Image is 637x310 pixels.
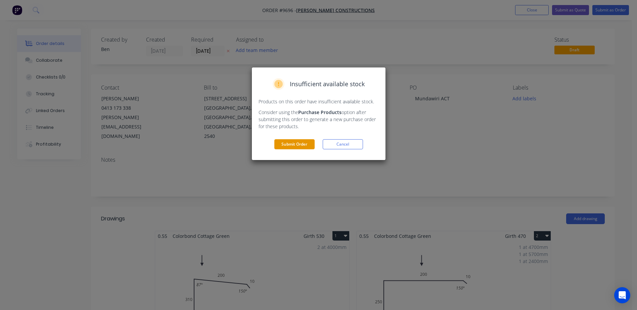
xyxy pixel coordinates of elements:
[259,98,379,105] p: Products on this order have insufficient available stock.
[323,139,363,149] button: Cancel
[259,109,379,130] p: Consider using the option after submitting this order to generate a new purchase order for these ...
[614,287,630,303] div: Open Intercom Messenger
[274,139,315,149] button: Submit Order
[290,80,365,89] span: Insufficient available stock
[298,109,342,115] strong: Purchase Products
